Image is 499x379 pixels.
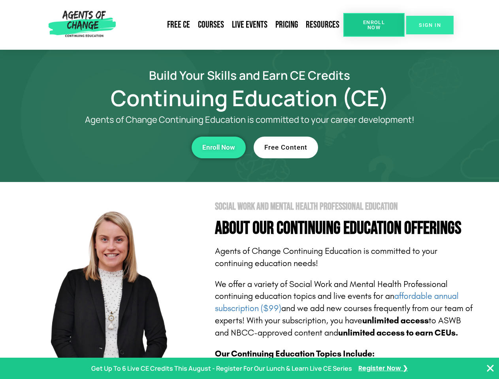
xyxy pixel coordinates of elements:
b: Our Continuing Education Topics Include: [215,349,375,359]
p: Agents of Change Continuing Education is committed to your career development! [56,115,443,125]
p: Get Up To 6 Live CE Credits This August - Register For Our Lunch & Learn Live CE Series [91,363,352,374]
p: We offer a variety of Social Work and Mental Health Professional continuing education topics and ... [215,278,475,339]
nav: Menu [119,16,343,34]
a: Register Now ❯ [358,363,408,374]
span: Enroll Now [202,144,235,151]
a: SIGN IN [406,16,454,34]
b: unlimited access [362,315,429,326]
span: Agents of Change Continuing Education is committed to your continuing education needs! [215,246,437,268]
b: unlimited access to earn CEUs. [338,328,458,338]
a: Free Content [254,137,318,158]
a: Free CE [163,16,194,34]
h2: Social Work and Mental Health Professional Education [215,202,475,212]
a: Courses [194,16,228,34]
a: Live Events [228,16,271,34]
h4: About Our Continuing Education Offerings [215,220,475,237]
span: SIGN IN [419,23,441,28]
span: Enroll Now [356,20,392,30]
h1: Continuing Education (CE) [24,89,475,107]
a: Resources [302,16,343,34]
a: Pricing [271,16,302,34]
span: Free Content [264,144,307,151]
a: Enroll Now [343,13,405,37]
h2: Build Your Skills and Earn CE Credits [24,69,475,81]
button: Close Banner [486,364,495,373]
a: Enroll Now [192,137,246,158]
